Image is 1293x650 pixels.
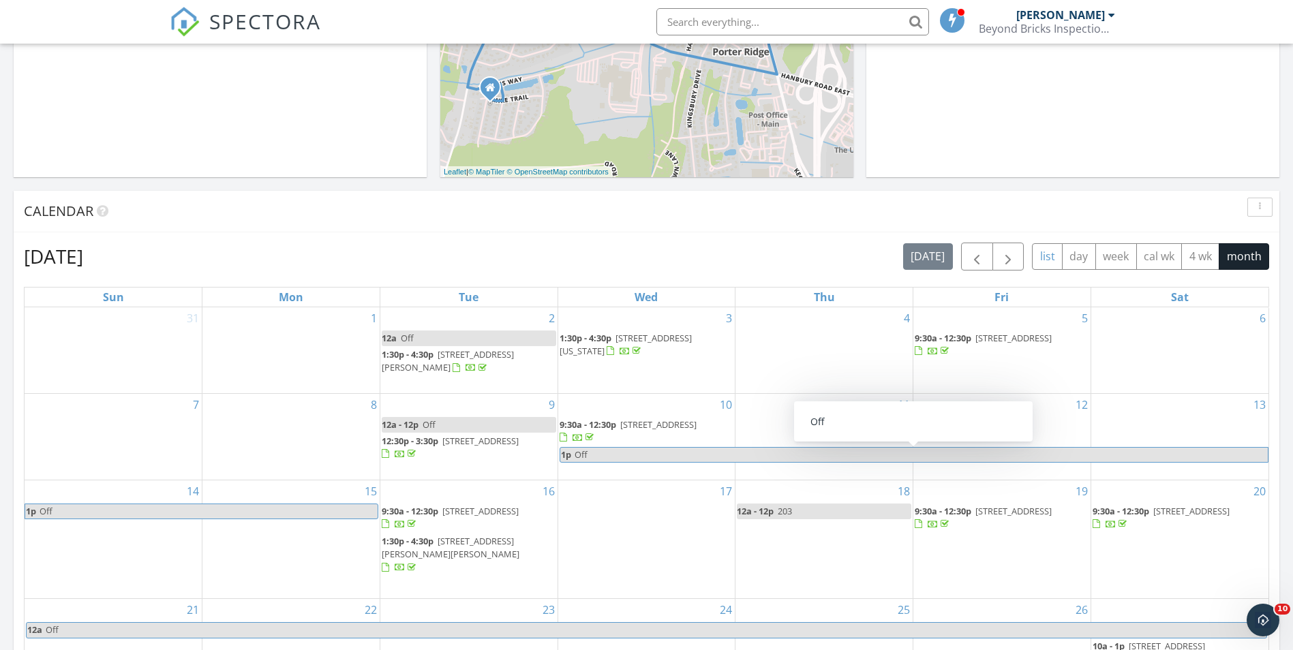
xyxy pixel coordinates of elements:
td: Go to September 1, 2025 [202,307,380,393]
a: 1:30p - 4:30p [STREET_ADDRESS][PERSON_NAME] [382,347,556,376]
td: Go to September 10, 2025 [558,393,735,480]
a: Go to September 15, 2025 [362,480,380,502]
a: 1:30p - 4:30p [STREET_ADDRESS][PERSON_NAME][PERSON_NAME] [382,533,556,576]
span: 203 [778,505,792,517]
button: list [1032,243,1063,270]
span: 9:30a - 12:30p [915,332,971,344]
a: 9:30a - 12:30p [STREET_ADDRESS] [560,417,734,446]
a: Thursday [811,288,838,307]
a: Sunday [100,288,127,307]
a: Go to September 22, 2025 [362,599,380,621]
a: Tuesday [456,288,481,307]
td: Go to September 15, 2025 [202,480,380,599]
a: 1:30p - 4:30p [STREET_ADDRESS][US_STATE] [560,332,692,357]
span: 9:30a - 12:30p [560,418,616,431]
span: 1:30p - 4:30p [560,332,611,344]
a: SPECTORA [170,18,321,47]
button: month [1219,243,1269,270]
button: day [1062,243,1096,270]
div: [PERSON_NAME] [1016,8,1105,22]
a: © OpenStreetMap contributors [507,168,609,176]
a: Go to September 19, 2025 [1073,480,1091,502]
span: Off [423,418,436,431]
span: 1p [25,504,37,519]
a: Go to August 31, 2025 [184,307,202,329]
span: 9:30a - 12:30p [382,505,438,517]
a: 12:30p - 3:30p [STREET_ADDRESS] [382,435,519,460]
span: 9:30a - 12:30p [915,505,971,517]
a: Go to September 17, 2025 [717,480,735,502]
span: 12a - 12p [382,418,419,431]
td: Go to September 2, 2025 [380,307,558,393]
span: 1:30p - 4:30p [382,348,433,360]
div: Beyond Bricks Inspection Company [979,22,1115,35]
a: 9:30a - 12:30p [STREET_ADDRESS] [560,418,697,444]
span: [STREET_ADDRESS] [620,418,697,431]
td: Go to September 12, 2025 [913,393,1091,480]
span: [STREET_ADDRESS] [975,332,1052,344]
a: Go to September 7, 2025 [190,394,202,416]
a: Go to September 20, 2025 [1251,480,1268,502]
a: 12:30p - 3:30p [STREET_ADDRESS] [382,433,556,463]
span: 12a [27,623,43,637]
a: 9:30a - 12:30p [STREET_ADDRESS] [382,505,519,530]
td: Go to September 18, 2025 [735,480,913,599]
span: Off [40,505,52,517]
a: Monday [276,288,306,307]
span: Calendar [24,202,93,220]
a: Leaflet [444,168,466,176]
span: Off [575,448,588,461]
a: Go to September 24, 2025 [717,599,735,621]
td: Go to September 20, 2025 [1091,480,1268,599]
span: 9:30a - 12:30p [1093,505,1149,517]
a: 9:30a - 12:30p [STREET_ADDRESS] [915,332,1052,357]
span: [STREET_ADDRESS] [1153,505,1230,517]
a: Go to September 18, 2025 [895,480,913,502]
a: 9:30a - 12:30p [STREET_ADDRESS] [915,504,1089,533]
button: 4 wk [1181,243,1219,270]
button: week [1095,243,1137,270]
a: 9:30a - 12:30p [STREET_ADDRESS] [915,330,1089,360]
span: Off [401,332,414,344]
td: Go to September 9, 2025 [380,393,558,480]
span: SPECTORA [209,7,321,35]
a: Go to September 8, 2025 [368,394,380,416]
a: 9:30a - 12:30p [STREET_ADDRESS] [382,504,556,533]
td: Go to September 4, 2025 [735,307,913,393]
a: Go to September 11, 2025 [895,394,913,416]
td: Go to August 31, 2025 [25,307,202,393]
a: © MapTiler [468,168,505,176]
a: Go to September 3, 2025 [723,307,735,329]
a: 1:30p - 4:30p [STREET_ADDRESS][US_STATE] [560,330,734,360]
span: [STREET_ADDRESS] [442,505,519,517]
a: 9:30a - 12:30p [STREET_ADDRESS] [1093,505,1230,530]
td: Go to September 7, 2025 [25,393,202,480]
a: Go to September 10, 2025 [717,394,735,416]
a: Go to September 25, 2025 [895,599,913,621]
a: 1:30p - 4:30p [STREET_ADDRESS][PERSON_NAME] [382,348,514,373]
td: Go to September 16, 2025 [380,480,558,599]
a: 9:30a - 12:30p [STREET_ADDRESS] [915,505,1052,530]
a: Go to September 9, 2025 [546,394,558,416]
td: Go to September 19, 2025 [913,480,1091,599]
a: 9:30a - 12:30p [STREET_ADDRESS] [1093,504,1267,533]
a: Go to September 2, 2025 [546,307,558,329]
a: Go to September 12, 2025 [1073,394,1091,416]
td: Go to September 6, 2025 [1091,307,1268,393]
a: Go to September 13, 2025 [1251,394,1268,416]
button: Next month [992,243,1024,270]
span: 12:30p - 3:30p [382,435,438,447]
span: 12a - 12p [737,505,774,517]
button: cal wk [1136,243,1183,270]
img: The Best Home Inspection Software - Spectora [170,7,200,37]
a: Saturday [1168,288,1191,307]
span: 1p [560,448,572,462]
div: | [440,166,612,178]
td: Go to September 14, 2025 [25,480,202,599]
a: Go to September 26, 2025 [1073,599,1091,621]
a: Go to September 27, 2025 [1251,599,1268,621]
a: Go to September 23, 2025 [540,599,558,621]
td: Go to September 17, 2025 [558,480,735,599]
div: 1101 MAGDOLNA DRIVE, CHESAPEAKE VA 23322 [490,87,498,95]
span: 12a [382,332,397,344]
